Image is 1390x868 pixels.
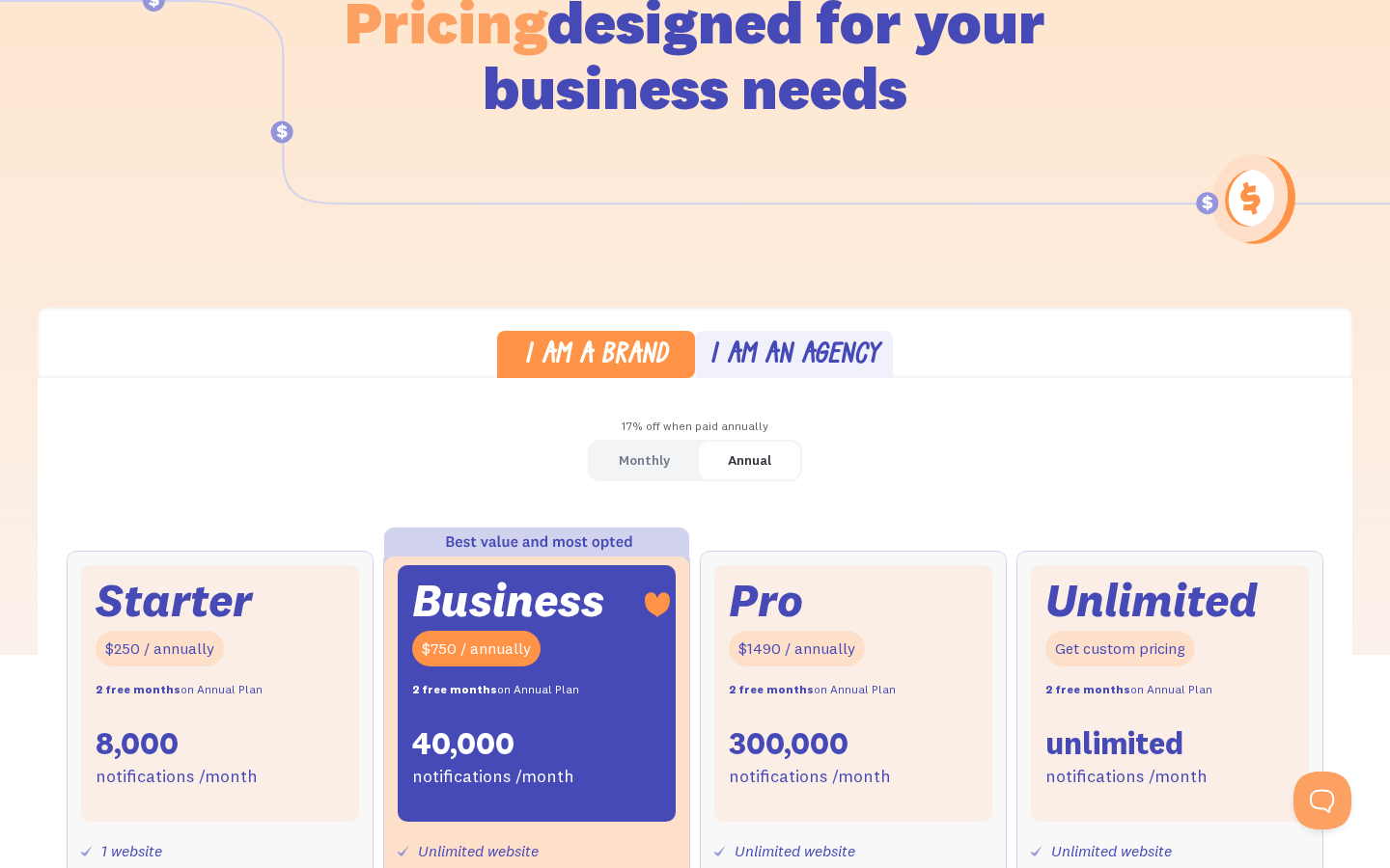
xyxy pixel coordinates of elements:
div: notifications /month [412,763,574,791]
div: Annual [728,447,771,475]
div: I am a brand [524,342,668,370]
div: notifications /month [729,763,891,791]
div: Unlimited [1045,580,1258,621]
div: Starter [96,580,252,621]
strong: 2 free months [1045,682,1130,696]
div: 300,000 [729,723,848,764]
div: Monthly [619,447,670,475]
div: Pro [729,580,803,621]
strong: 2 free months [412,682,497,696]
div: Unlimited website [735,837,855,865]
div: on Annual Plan [729,676,896,704]
div: on Annual Plan [412,676,579,704]
div: 17% off when paid annually [38,413,1352,441]
div: notifications /month [1045,763,1208,791]
div: unlimited [1045,723,1183,764]
div: Business [412,580,604,621]
div: $1490 / annually [729,631,865,666]
div: 8,000 [96,723,179,764]
div: notifications /month [96,763,258,791]
div: Unlimited website [1051,837,1172,865]
div: I am an agency [709,342,879,370]
iframe: Toggle Customer Support [1293,772,1351,829]
div: Unlimited website [418,837,539,865]
div: on Annual Plan [1045,676,1212,704]
strong: 2 free months [729,682,814,696]
div: 40,000 [412,723,514,764]
div: Get custom pricing [1045,631,1195,666]
div: $750 / annually [412,631,541,666]
strong: 2 free months [96,682,181,696]
div: 1 website [101,837,162,865]
div: $250 / annually [96,631,224,666]
div: on Annual Plan [96,676,263,704]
